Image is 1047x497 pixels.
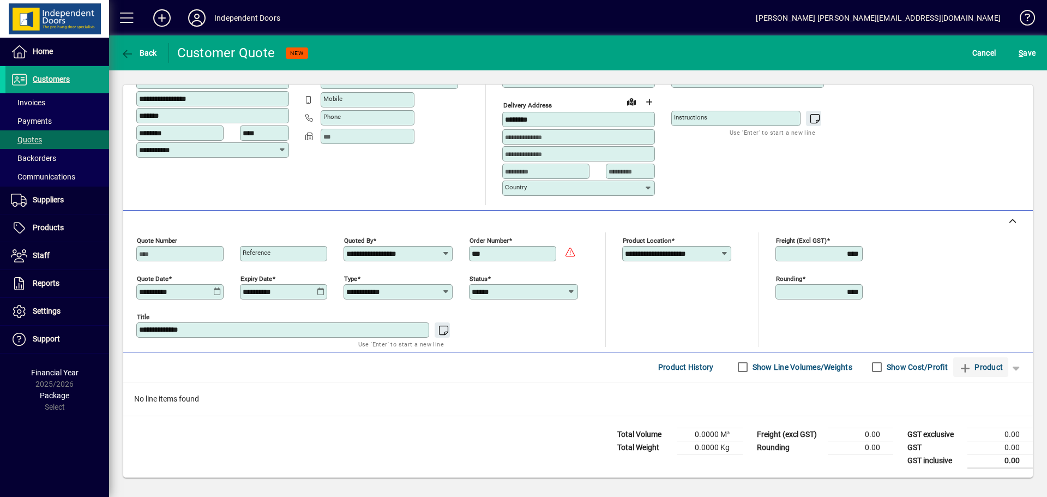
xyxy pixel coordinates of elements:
[40,391,69,400] span: Package
[751,428,828,441] td: Freight (excl GST)
[33,279,59,288] span: Reports
[137,236,177,244] mat-label: Quote number
[1016,43,1038,63] button: Save
[33,307,61,315] span: Settings
[902,428,967,441] td: GST exclusive
[967,428,1033,441] td: 0.00
[137,313,149,320] mat-label: Title
[5,93,109,112] a: Invoices
[828,441,893,454] td: 0.00
[677,441,743,454] td: 0.0000 Kg
[623,93,640,110] a: View on map
[33,223,64,232] span: Products
[145,8,179,28] button: Add
[5,130,109,149] a: Quotes
[756,9,1001,27] div: [PERSON_NAME] [PERSON_NAME][EMAIL_ADDRESS][DOMAIN_NAME]
[118,43,160,63] button: Back
[344,274,357,282] mat-label: Type
[323,95,342,103] mat-label: Mobile
[884,362,948,373] label: Show Cost/Profit
[972,44,996,62] span: Cancel
[677,428,743,441] td: 0.0000 M³
[177,44,275,62] div: Customer Quote
[470,236,509,244] mat-label: Order number
[33,251,50,260] span: Staff
[5,298,109,325] a: Settings
[658,358,714,376] span: Product History
[750,362,852,373] label: Show Line Volumes/Weights
[967,441,1033,454] td: 0.00
[505,183,527,191] mat-label: Country
[358,338,444,350] mat-hint: Use 'Enter' to start a new line
[612,441,677,454] td: Total Weight
[33,195,64,204] span: Suppliers
[5,326,109,353] a: Support
[959,358,1003,376] span: Product
[5,187,109,214] a: Suppliers
[828,428,893,441] td: 0.00
[11,135,42,144] span: Quotes
[5,167,109,186] a: Communications
[902,454,967,468] td: GST inclusive
[776,274,802,282] mat-label: Rounding
[776,236,827,244] mat-label: Freight (excl GST)
[5,242,109,270] a: Staff
[243,249,270,256] mat-label: Reference
[240,274,272,282] mat-label: Expiry date
[902,441,967,454] td: GST
[612,428,677,441] td: Total Volume
[5,149,109,167] a: Backorders
[5,112,109,130] a: Payments
[470,274,488,282] mat-label: Status
[121,49,157,57] span: Back
[179,8,214,28] button: Profile
[654,357,718,377] button: Product History
[640,93,658,111] button: Choose address
[953,357,1008,377] button: Product
[323,113,341,121] mat-label: Phone
[1012,2,1033,38] a: Knowledge Base
[623,236,671,244] mat-label: Product location
[1019,49,1023,57] span: S
[11,154,56,163] span: Backorders
[31,368,79,377] span: Financial Year
[290,50,304,57] span: NEW
[33,75,70,83] span: Customers
[109,43,169,63] app-page-header-button: Back
[5,214,109,242] a: Products
[1019,44,1036,62] span: ave
[967,454,1033,468] td: 0.00
[33,334,60,343] span: Support
[674,113,707,121] mat-label: Instructions
[5,38,109,65] a: Home
[11,98,45,107] span: Invoices
[33,47,53,56] span: Home
[751,441,828,454] td: Rounding
[730,126,815,139] mat-hint: Use 'Enter' to start a new line
[970,43,999,63] button: Cancel
[11,172,75,181] span: Communications
[214,9,280,27] div: Independent Doors
[123,382,1033,416] div: No line items found
[344,236,373,244] mat-label: Quoted by
[5,270,109,297] a: Reports
[137,274,169,282] mat-label: Quote date
[11,117,52,125] span: Payments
